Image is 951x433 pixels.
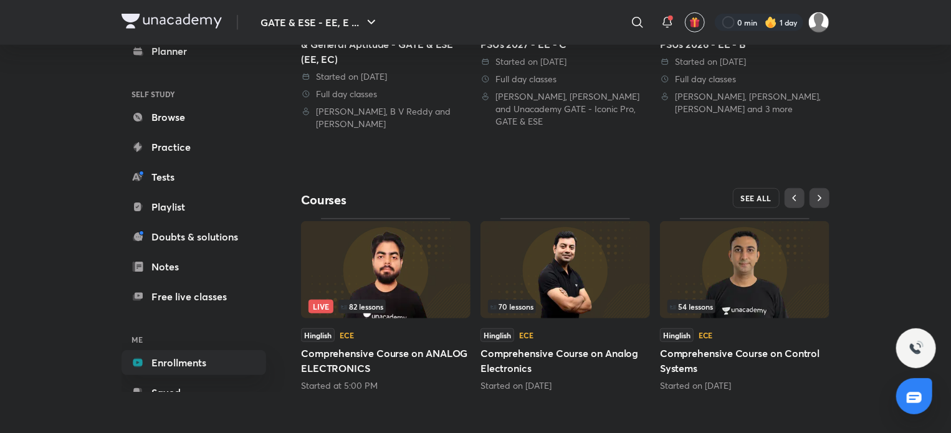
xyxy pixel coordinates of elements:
[488,300,643,313] div: infocontainer
[699,331,713,339] div: ECE
[660,328,694,342] span: Hinglish
[122,194,266,219] a: Playlist
[519,331,533,339] div: ECE
[122,105,266,130] a: Browse
[685,12,705,32] button: avatar
[122,350,266,375] a: Enrollments
[122,135,266,159] a: Practice
[689,17,700,28] img: avatar
[308,300,333,313] span: Live
[301,328,335,342] span: Hinglish
[301,221,471,318] img: Thumbnail
[660,221,829,318] img: Thumbnail
[667,300,822,313] div: left
[488,300,643,313] div: left
[122,224,266,249] a: Doubts & solutions
[301,88,471,100] div: Full day classes
[122,329,266,350] h6: ME
[660,55,829,68] div: Started on 25 Jun 2025
[660,73,829,85] div: Full day classes
[308,300,463,313] div: infocontainer
[308,300,463,313] div: left
[480,90,650,128] div: Vishal Soni, Aditya Kanwal and Unacademy GATE - Iconic Pro, GATE & ESE
[670,303,713,310] span: 54 lessons
[122,83,266,105] h6: SELF STUDY
[667,300,822,313] div: infocontainer
[301,105,471,130] div: Saurabh Thakur, B V Reddy and Mayank Sahu
[301,218,471,391] div: Comprehensive Course on ANALOG ELECTRONICS
[480,379,650,392] div: Started on Aug 26
[808,12,829,33] img: Suyash S
[301,379,471,392] div: Started at 5:00 PM
[480,218,650,391] div: Comprehensive Course on Analog Electronics
[480,346,650,376] h5: Comprehensive Course on Analog Electronics
[660,218,829,391] div: Comprehensive Course on Control Systems
[480,221,650,318] img: Thumbnail
[667,300,822,313] div: infosection
[490,303,533,310] span: 70 lessons
[301,192,565,208] h4: Courses
[122,14,222,32] a: Company Logo
[253,10,386,35] button: GATE & ESE - EE, E ...
[122,284,266,309] a: Free live classes
[733,188,780,208] button: SEE ALL
[488,300,643,313] div: infosection
[660,90,829,115] div: Manoj Singh Chauhan, Vishal Soni, Shishir Kumar Das and 3 more
[909,341,924,356] img: ttu
[660,346,829,376] h5: Comprehensive Course on Control Systems
[301,346,471,376] h5: Comprehensive Course on ANALOG ELECTRONICS
[480,328,514,342] span: Hinglish
[660,379,829,392] div: Started on Jul 31
[741,194,772,202] span: SEE ALL
[480,73,650,85] div: Full day classes
[341,303,383,310] span: 82 lessons
[122,380,266,405] a: Saved
[480,55,650,68] div: Started on 11 Jul 2025
[122,14,222,29] img: Company Logo
[122,39,266,64] a: Planner
[122,164,266,189] a: Tests
[765,16,777,29] img: streak
[308,300,463,313] div: infosection
[340,331,354,339] div: ECE
[122,254,266,279] a: Notes
[301,70,471,83] div: Started on 19 Feb 2023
